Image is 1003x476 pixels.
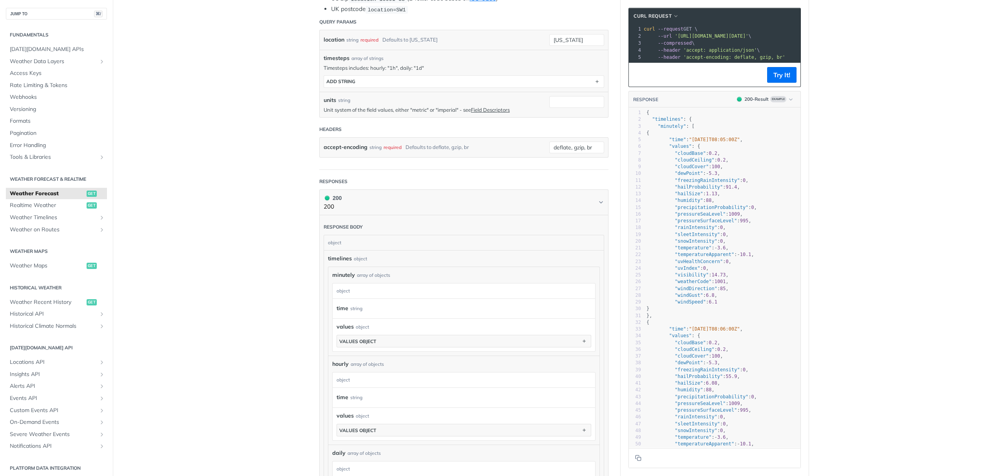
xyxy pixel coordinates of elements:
[646,211,743,217] span: : ,
[675,164,709,169] span: "cloudCover"
[324,194,342,202] div: 200
[646,232,729,237] span: : ,
[720,286,726,291] span: 85
[324,142,368,153] label: accept-encoding
[6,200,107,211] a: Realtime Weatherget
[629,191,641,197] div: 13
[675,225,717,230] span: "rainIntensity"
[87,299,97,305] span: get
[87,191,97,197] span: get
[629,33,642,40] div: 2
[10,262,85,270] span: Weather Maps
[629,346,641,353] div: 36
[360,34,378,45] div: required
[10,93,105,101] span: Webhooks
[733,95,797,103] button: 200200-ResultExample
[646,245,729,251] span: : ,
[629,373,641,380] div: 40
[646,360,720,365] span: : ,
[646,286,729,291] span: : ,
[10,58,97,65] span: Weather Data Layers
[743,367,746,372] span: 0
[675,205,748,210] span: "precipitationProbability"
[646,191,720,196] span: : ,
[646,293,717,298] span: : ,
[94,11,103,17] span: ⌘/
[646,157,729,163] span: : ,
[6,151,107,163] a: Tools & LibrariesShow subpages for Tools & Libraries
[633,69,644,81] button: Copy to clipboard
[629,109,641,116] div: 1
[629,251,641,258] div: 22
[644,26,655,32] span: curl
[10,82,105,89] span: Rate Limiting & Tokens
[644,26,697,32] span: GET \
[737,252,740,257] span: -
[675,171,703,176] span: "dewPoint"
[629,319,641,326] div: 32
[6,115,107,127] a: Formats
[646,333,700,338] span: : {
[629,305,641,312] div: 30
[99,154,105,160] button: Show subpages for Tools & Libraries
[675,33,748,39] span: '[URL][DOMAIN_NAME][DATE]'
[646,151,720,156] span: : ,
[712,272,726,278] span: 14.73
[406,142,469,153] div: Defaults to deflate, gzip, br
[720,225,723,230] span: 0
[646,198,715,203] span: : ,
[99,407,105,414] button: Show subpages for Custom Events API
[6,140,107,151] a: Error Handling
[646,238,726,244] span: : ,
[6,56,107,67] a: Weather Data LayersShow subpages for Weather Data Layers
[675,279,712,284] span: "weatherCode"
[675,259,723,264] span: "uvHealthConcern"
[646,259,731,264] span: : ,
[629,116,641,123] div: 2
[6,224,107,236] a: Weather on RoutesShow subpages for Weather on Routes
[337,335,591,347] button: values object
[629,157,641,164] div: 8
[326,78,355,84] div: ADD string
[658,55,681,60] span: --header
[629,367,641,373] div: 39
[629,25,642,33] div: 1
[629,150,641,157] div: 7
[629,299,641,305] div: 29
[652,116,683,122] span: "timelines"
[6,356,107,368] a: Locations APIShow subpages for Locations API
[675,245,712,251] span: "temperature"
[629,204,641,211] div: 15
[6,8,107,20] button: JUMP TO⌘/
[6,440,107,452] a: Notifications APIShow subpages for Notifications API
[324,64,604,71] p: Timesteps includes: hourly: "1h", daily: "1d"
[675,360,703,365] span: "dewPoint"
[332,271,355,279] span: minutely
[324,34,344,45] label: location
[629,40,642,47] div: 3
[6,104,107,115] a: Versioning
[338,97,350,104] div: string
[10,322,97,330] span: Historical Climate Normals
[658,47,681,53] span: --header
[675,286,717,291] span: "windDirection"
[6,188,107,200] a: Weather Forecastget
[743,178,746,183] span: 0
[10,214,97,222] span: Weather Timelines
[339,338,376,344] div: values object
[10,69,105,77] span: Access Keys
[675,353,709,359] span: "cloudCover"
[629,170,641,177] div: 10
[689,137,740,142] span: "[DATE]T08:05:00Z"
[10,226,97,234] span: Weather on Routes
[675,293,703,298] span: "windGust"
[99,443,105,449] button: Show subpages for Notifications API
[737,97,742,102] span: 200
[6,369,107,380] a: Insights APIShow subpages for Insights API
[726,184,737,190] span: 91.4
[331,5,608,14] li: UK postcode
[646,340,720,345] span: : ,
[629,332,641,339] div: 34
[10,431,97,438] span: Severe Weather Events
[717,347,726,352] span: 0.2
